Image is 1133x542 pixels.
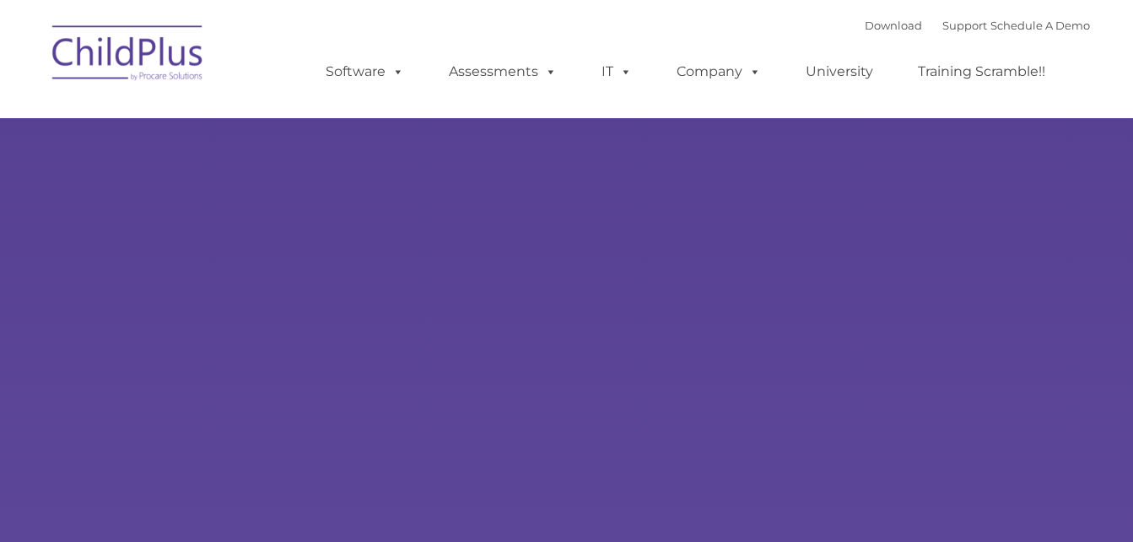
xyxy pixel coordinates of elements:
a: Assessments [432,55,574,89]
a: Download [865,19,922,32]
a: Training Scramble!! [901,55,1062,89]
a: Software [309,55,421,89]
a: Support [942,19,987,32]
font: | [865,19,1090,32]
a: IT [585,55,649,89]
a: Schedule A Demo [990,19,1090,32]
a: University [789,55,890,89]
img: ChildPlus by Procare Solutions [44,14,213,98]
a: Company [660,55,778,89]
